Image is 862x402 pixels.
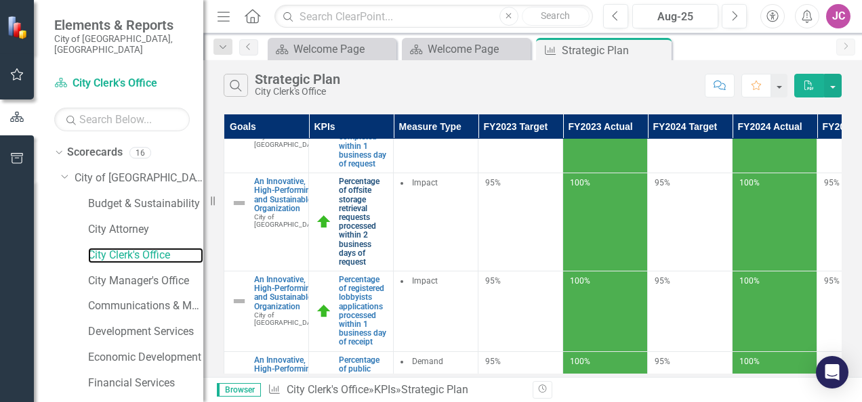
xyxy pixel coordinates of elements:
div: Aug-25 [637,9,714,25]
span: 95% [824,178,840,187]
img: Not Defined [231,293,247,309]
span: Browser [217,383,261,397]
div: Strategic Plan [401,383,468,396]
span: 100% [570,276,590,286]
img: On Target [316,303,332,319]
input: Search Below... [54,108,190,131]
div: Strategic Plan [562,42,668,59]
span: 95% [655,178,670,187]
a: An Innovative, High-Performing and Sustainable Organization [254,177,322,213]
a: City Clerk's Office [54,76,190,91]
span: Impact [412,178,438,187]
div: Open Intercom Messenger [816,356,848,388]
span: 100% [739,276,760,286]
span: 95% [485,178,501,187]
span: 95% [824,276,840,286]
a: City Clerk's Office [287,383,369,396]
span: City of [GEOGRAPHIC_DATA] [254,133,322,148]
span: 95% [655,357,670,366]
span: 100% [739,178,760,187]
a: Percentage of registered lobbyists applications processed within 1 business day of receipt [339,275,386,347]
span: 95% [655,276,670,286]
input: Search ClearPoint... [274,5,593,28]
img: Not Defined [231,195,247,211]
a: Economic Development [88,350,203,365]
a: City Attorney [88,222,203,238]
span: Demand [412,357,443,366]
div: 16 [129,147,151,158]
a: An Innovative, High-Performing and Sustainable Organization [254,356,322,392]
a: Welcome Page [271,41,393,58]
span: Impact [412,276,438,286]
a: Percentage of offsite storage retrieval requests processed within 2 business days of request [339,177,386,267]
div: » » [268,382,522,398]
button: JC [826,4,850,28]
span: 100% [570,357,590,366]
div: Strategic Plan [255,72,340,87]
a: Development Services [88,324,203,340]
a: Welcome Page [405,41,527,58]
a: Communications & Marketing [88,298,203,314]
span: 95% [485,357,501,366]
span: 95% [485,276,501,286]
a: An Innovative, High-Performing and Sustainable Organization [254,275,322,311]
span: City of [GEOGRAPHIC_DATA] [254,311,322,326]
span: 100% [570,178,590,187]
button: Search [522,7,590,26]
div: Welcome Page [428,41,527,58]
img: Not Defined [231,374,247,390]
img: ClearPoint Strategy [7,15,30,39]
a: City of [GEOGRAPHIC_DATA] [75,171,203,186]
a: KPIs [374,383,396,396]
a: City Clerk's Office [88,248,203,263]
a: Scorecards [67,145,123,160]
div: City Clerk's Office [255,87,340,97]
span: 100% [739,357,760,366]
span: Search [541,10,570,21]
a: Budget & Sustainability [88,196,203,212]
span: City of [GEOGRAPHIC_DATA] [254,213,322,228]
span: Elements & Reports [54,17,190,33]
a: Financial Services [88,376,203,391]
button: Aug-25 [632,4,718,28]
div: Welcome Page [293,41,393,58]
img: On Target [316,214,332,230]
small: City of [GEOGRAPHIC_DATA], [GEOGRAPHIC_DATA] [54,33,190,55]
a: City Manager's Office [88,273,203,289]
